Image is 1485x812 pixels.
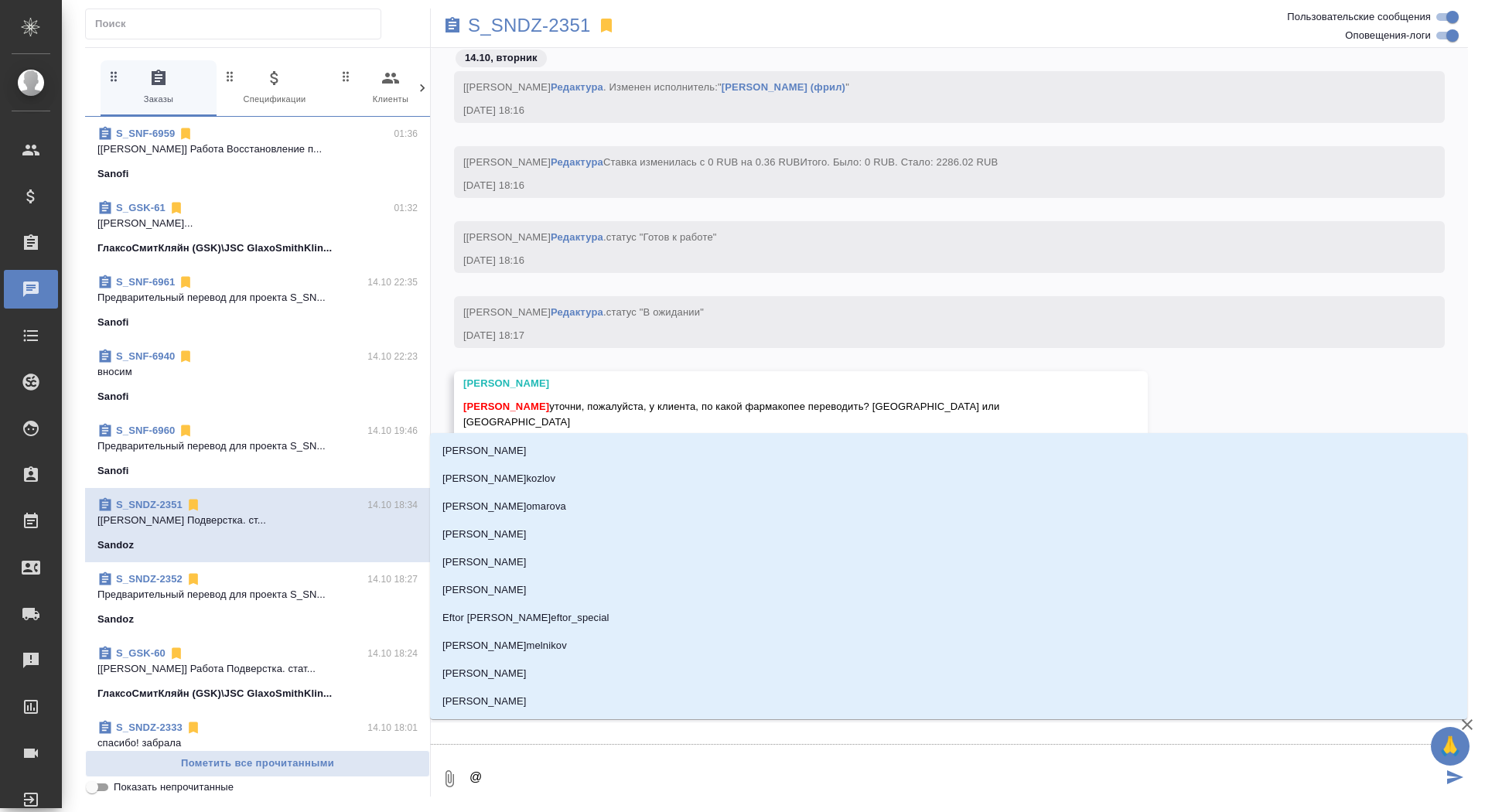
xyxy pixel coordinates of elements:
p: 14.10 18:24 [367,646,418,661]
div: S_SNF-695901:36[[PERSON_NAME]] Работа Восстановление п...Sanofi [85,117,430,191]
div: S_SNDZ-235214.10 18:27Предварительный перевод для проекта S_SN...Sandoz [85,562,430,636]
p: 14.10 19:46 [367,423,418,438]
p: Sanofi [97,389,129,404]
svg: Отписаться [169,200,184,216]
p: Eftor [PERSON_NAME]eftor_special [442,610,609,626]
span: Показать непрочитанные [114,780,234,795]
span: Клиенты [339,69,442,107]
div: S_SNDZ-233314.10 18:01спасибо! забралаSandoz [85,711,430,785]
p: [[PERSON_NAME]] Работа Восстановление п... [97,142,418,157]
p: 14.10 18:01 [367,720,418,735]
p: спасибо! забрала [97,735,418,751]
a: S_GSK-60 [116,647,166,659]
p: [[PERSON_NAME] Подверстка. ст... [97,513,418,528]
a: Редактура [551,306,603,318]
svg: Отписаться [178,349,193,364]
p: [[PERSON_NAME]... [97,216,418,231]
span: Оповещения-логи [1345,28,1431,43]
p: [PERSON_NAME]melnikov [442,638,567,653]
p: [PERSON_NAME]omarova [442,499,566,514]
a: S_SNDZ-2351 [116,499,183,510]
input: Поиск [95,13,381,35]
span: [PERSON_NAME] [463,401,549,412]
span: Итого. Было: 0 RUB. Стало: 2286.02 RUB [800,156,998,168]
span: Заказы [107,69,210,107]
p: вносим [97,364,418,380]
a: Редактура [551,156,603,168]
div: [DATE] 18:16 [463,178,1391,193]
p: [PERSON_NAME]kozlov [442,471,555,486]
p: Предварительный перевод для проекта S_SN... [97,587,418,602]
svg: Отписаться [178,423,193,438]
span: [[PERSON_NAME] . [463,306,704,318]
div: [DATE] 18:16 [463,103,1391,118]
div: S_SNDZ-235114.10 18:34[[PERSON_NAME] Подверстка. ст...Sandoz [85,488,430,562]
span: " " [718,81,849,93]
svg: Отписаться [178,275,193,290]
span: [[PERSON_NAME] Ставка изменилась с 0 RUB на 0.36 RUB [463,156,998,168]
p: Sandoz [97,537,134,553]
span: [[PERSON_NAME] . Изменен исполнитель: [463,81,849,93]
p: [PERSON_NAME] [442,694,527,709]
span: [[PERSON_NAME] . [463,231,717,243]
svg: Отписаться [186,720,201,735]
span: 🙏 [1437,730,1463,763]
p: ГлаксоСмитКляйн (GSK)\JSC GlaxoSmithKlin... [97,241,332,256]
span: уточни, пожалуйста, у клиента, по какой фармакопее переводить? [GEOGRAPHIC_DATA] или [GEOGRAPHIC_... [463,401,1002,428]
p: [PERSON_NAME] [442,527,527,542]
div: [PERSON_NAME] [463,376,1094,391]
p: 01:36 [394,126,418,142]
a: Редактура [551,231,603,243]
p: 14.10, вторник [465,50,538,66]
p: Sanofi [97,315,129,330]
p: 14.10 22:23 [367,349,418,364]
a: S_GSK-61 [116,202,166,213]
svg: Зажми и перетащи, чтобы поменять порядок вкладок [223,69,237,84]
div: S_SNF-696114.10 22:35Предварительный перевод для проекта S_SN...Sanofi [85,265,430,339]
a: S_SNDZ-2333 [116,722,183,733]
p: [PERSON_NAME] [442,666,527,681]
p: Sanofi [97,463,129,479]
div: [DATE] 18:17 [463,328,1391,343]
svg: Отписаться [169,646,184,661]
p: 14.10 18:34 [367,497,418,513]
button: 🙏 [1431,727,1470,766]
p: [[PERSON_NAME]] Работа Подверстка. стат... [97,661,418,677]
p: 01:32 [394,200,418,216]
span: Пометить все прочитанными [94,755,422,773]
p: Предварительный перевод для проекта S_SN... [97,438,418,454]
a: S_SNF-6960 [116,425,175,436]
p: Sandoz [97,612,134,627]
a: S_SNF-6940 [116,350,175,362]
a: S_SNDZ-2352 [116,573,183,585]
div: [DATE] 18:16 [463,253,1391,268]
p: [PERSON_NAME] [442,554,527,570]
span: Пользовательские сообщения [1287,9,1431,25]
p: 14.10 18:27 [367,571,418,587]
svg: Отписаться [178,126,193,142]
span: статус "В ожидании" [606,306,704,318]
p: Sanofi [97,166,129,182]
a: [PERSON_NAME] (фрил) [722,81,845,93]
p: [PERSON_NAME] [442,582,527,598]
div: S_GSK-6101:32[[PERSON_NAME]...ГлаксоСмитКляйн (GSK)\JSC GlaxoSmithKlin... [85,191,430,265]
span: Спецификации [223,69,326,107]
p: 14.10 22:35 [367,275,418,290]
a: Редактура [551,81,603,93]
p: ГлаксоСмитКляйн (GSK)\JSC GlaxoSmithKlin... [97,686,332,701]
button: Пометить все прочитанными [85,750,430,777]
span: статус "Готов к работе" [606,231,717,243]
p: Предварительный перевод для проекта S_SN... [97,290,418,305]
p: [PERSON_NAME] [442,443,527,459]
svg: Зажми и перетащи, чтобы поменять порядок вкладок [107,69,121,84]
a: S_SNDZ-2351 [468,18,591,33]
a: S_SNF-6959 [116,128,175,139]
a: S_SNF-6961 [116,276,175,288]
div: S_SNF-694014.10 22:23вносимSanofi [85,339,430,414]
div: S_GSK-6014.10 18:24[[PERSON_NAME]] Работа Подверстка. стат...ГлаксоСмитКляйн (GSK)\JSC GlaxoSmith... [85,636,430,711]
div: S_SNF-696014.10 19:46Предварительный перевод для проекта S_SN...Sanofi [85,414,430,488]
svg: Зажми и перетащи, чтобы поменять порядок вкладок [339,69,353,84]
